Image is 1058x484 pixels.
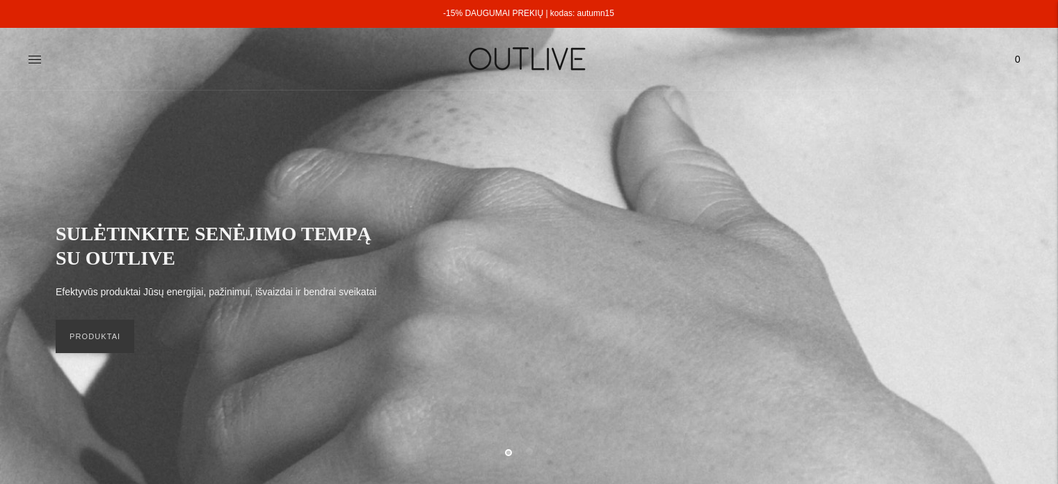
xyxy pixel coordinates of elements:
a: -15% DAUGUMAI PREKIŲ | kodas: autumn15 [443,8,614,18]
span: 0 [1008,49,1027,69]
h2: SULĖTINKITE SENĖJIMO TEMPĄ SU OUTLIVE [56,221,390,270]
button: Move carousel to slide 1 [505,449,512,456]
p: Efektyvūs produktai Jūsų energijai, pažinimui, išvaizdai ir bendrai sveikatai [56,284,376,301]
a: PRODUKTAI [56,320,134,353]
button: Move carousel to slide 2 [526,448,533,455]
a: 0 [1005,44,1030,75]
button: Move carousel to slide 3 [546,448,553,455]
img: OUTLIVE [442,35,616,83]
